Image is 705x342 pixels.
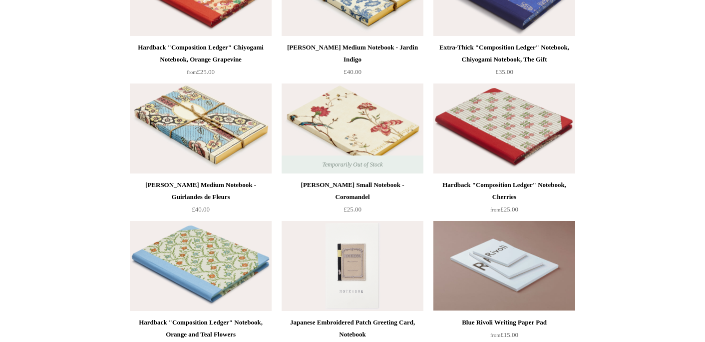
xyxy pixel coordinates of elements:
[433,221,575,311] img: Blue Rivoli Writing Paper Pad
[187,69,197,75] span: from
[433,83,575,173] a: Hardback "Composition Ledger" Notebook, Cherries Hardback "Composition Ledger" Notebook, Cherries
[284,179,421,203] div: [PERSON_NAME] Small Notebook - Coromandel
[132,316,269,340] div: Hardback "Composition Ledger" Notebook, Orange and Teal Flowers
[284,41,421,65] div: [PERSON_NAME] Medium Notebook - Jardin Indigo
[312,155,392,173] span: Temporarily Out of Stock
[130,83,272,173] a: Antoinette Poisson Medium Notebook - Guirlandes de Fleurs Antoinette Poisson Medium Notebook - Gu...
[490,332,500,338] span: from
[433,83,575,173] img: Hardback "Composition Ledger" Notebook, Cherries
[282,179,423,220] a: [PERSON_NAME] Small Notebook - Coromandel £25.00
[132,179,269,203] div: [PERSON_NAME] Medium Notebook - Guirlandes de Fleurs
[433,179,575,220] a: Hardback "Composition Ledger" Notebook, Cherries from£25.00
[187,68,215,75] span: £25.00
[132,41,269,65] div: Hardback "Composition Ledger" Chiyogami Notebook, Orange Grapevine
[192,205,210,213] span: £40.00
[495,68,513,75] span: £35.00
[490,331,518,338] span: £15.00
[282,221,423,311] img: Japanese Embroidered Patch Greeting Card, Notebook
[130,83,272,173] img: Antoinette Poisson Medium Notebook - Guirlandes de Fleurs
[282,41,423,82] a: [PERSON_NAME] Medium Notebook - Jardin Indigo £40.00
[436,316,573,328] div: Blue Rivoli Writing Paper Pad
[490,207,500,212] span: from
[490,205,518,213] span: £25.00
[130,221,272,311] img: Hardback "Composition Ledger" Notebook, Orange and Teal Flowers
[344,205,361,213] span: £25.00
[436,41,573,65] div: Extra-Thick "Composition Ledger" Notebook, Chiyogami Notebook, The Gift
[436,179,573,203] div: Hardback "Composition Ledger" Notebook, Cherries
[130,41,272,82] a: Hardback "Composition Ledger" Chiyogami Notebook, Orange Grapevine from£25.00
[284,316,421,340] div: Japanese Embroidered Patch Greeting Card, Notebook
[433,221,575,311] a: Blue Rivoli Writing Paper Pad Blue Rivoli Writing Paper Pad
[130,221,272,311] a: Hardback "Composition Ledger" Notebook, Orange and Teal Flowers Hardback "Composition Ledger" Not...
[282,221,423,311] a: Japanese Embroidered Patch Greeting Card, Notebook Japanese Embroidered Patch Greeting Card, Note...
[282,83,423,173] a: Antoinette Poisson Small Notebook - Coromandel Antoinette Poisson Small Notebook - Coromandel Tem...
[130,179,272,220] a: [PERSON_NAME] Medium Notebook - Guirlandes de Fleurs £40.00
[344,68,361,75] span: £40.00
[433,41,575,82] a: Extra-Thick "Composition Ledger" Notebook, Chiyogami Notebook, The Gift £35.00
[282,83,423,173] img: Antoinette Poisson Small Notebook - Coromandel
